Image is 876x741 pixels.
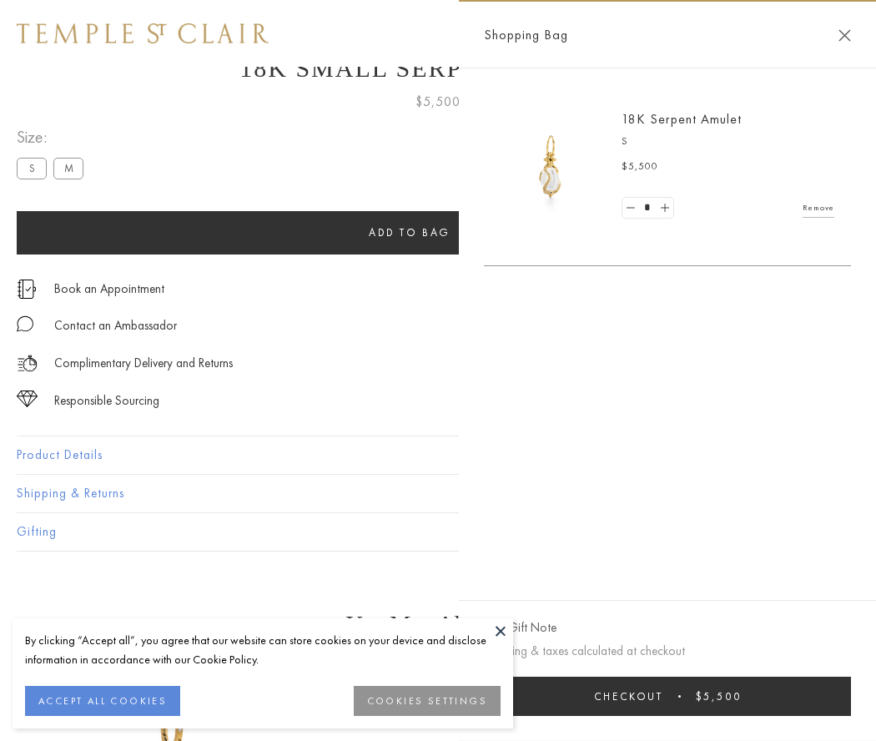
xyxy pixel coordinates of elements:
span: Checkout [594,689,663,703]
a: Set quantity to 2 [656,198,672,219]
img: MessageIcon-01_2.svg [17,315,33,332]
span: Size: [17,123,90,151]
button: Checkout $5,500 [484,677,851,716]
a: Remove [803,199,834,217]
a: 18K Serpent Amulet [622,110,742,128]
button: Product Details [17,436,859,474]
span: $5,500 [415,91,461,113]
img: icon_appointment.svg [17,280,37,299]
button: Add to bag [17,211,803,255]
button: COOKIES SETTINGS [354,686,501,716]
div: Responsible Sourcing [54,391,159,411]
p: Shipping & taxes calculated at checkout [484,641,851,662]
span: $5,500 [622,159,658,175]
button: ACCEPT ALL COOKIES [25,686,180,716]
a: Set quantity to 0 [622,198,639,219]
button: Add Gift Note [484,617,556,638]
div: By clicking “Accept all”, you agree that our website can store cookies on your device and disclos... [25,631,501,669]
img: icon_sourcing.svg [17,391,38,407]
p: S [622,134,834,150]
span: Shopping Bag [484,24,568,46]
a: Book an Appointment [54,280,164,298]
h3: You May Also Like [42,611,834,638]
span: Add to bag [369,225,451,239]
label: M [53,158,83,179]
button: Shipping & Returns [17,475,859,512]
span: $5,500 [696,689,742,703]
p: Complimentary Delivery and Returns [54,353,233,374]
label: S [17,158,47,179]
button: Gifting [17,513,859,551]
h1: 18K Small Serpent Amulet [17,54,859,83]
img: Temple St. Clair [17,23,269,43]
img: icon_delivery.svg [17,353,38,374]
img: P51836-E11SERPPV [501,117,601,217]
div: Contact an Ambassador [54,315,177,336]
button: Close Shopping Bag [838,29,851,42]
